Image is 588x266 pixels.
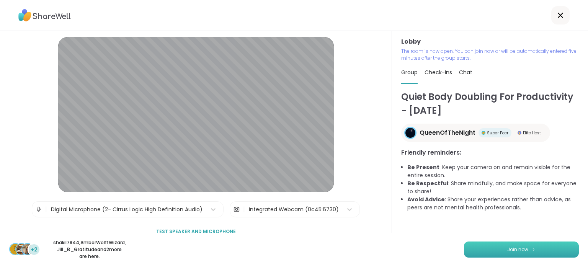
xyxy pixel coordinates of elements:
h3: Friendly reminders: [401,148,579,157]
img: Elite Host [518,131,521,135]
li: : Keep your camera on and remain visible for the entire session. [407,163,579,180]
span: s [13,244,17,254]
img: Jill_B_Gratitude [22,244,33,255]
img: QueenOfTheNight [405,128,415,138]
img: Camera [233,202,240,217]
img: Microphone [35,202,42,217]
a: QueenOfTheNightQueenOfTheNightSuper PeerSuper PeerElite HostElite Host [401,124,550,142]
h3: Lobby [401,37,579,46]
span: Elite Host [523,130,541,136]
div: Integrated Webcam (0c45:6730) [249,206,339,214]
b: Be Respectful [407,180,448,187]
li: : Share your experiences rather than advice, as peers are not mental health professionals. [407,196,579,212]
img: ShareWell Logo [18,7,71,24]
b: Avoid Advice [407,196,445,203]
img: ShareWell Logomark [531,247,536,251]
span: Check-ins [425,69,452,76]
span: +2 [31,246,38,254]
span: Join now [507,246,528,253]
button: Join now [464,242,579,258]
h1: Quiet Body Doubling For Productivity - [DATE] [401,90,579,117]
img: AmberWolffWizard [16,244,27,255]
span: | [45,202,47,217]
img: Super Peer [482,131,485,135]
span: Test speaker and microphone [156,228,236,235]
span: Chat [459,69,472,76]
p: shakil7844 , AmberWolffWizard , Jill_B_Gratitude and 2 more are here. [47,239,132,260]
li: : Share mindfully, and make space for everyone to share! [407,180,579,196]
span: QueenOfTheNight [420,128,475,137]
span: Group [401,69,418,76]
button: Test speaker and microphone [153,224,239,240]
span: Super Peer [487,130,508,136]
span: | [243,202,245,217]
b: Be Present [407,163,439,171]
div: Digital Microphone (2- Cirrus Logic High Definition Audio) [51,206,203,214]
p: The room is now open. You can join now or will be automatically entered five minutes after the gr... [401,48,579,62]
